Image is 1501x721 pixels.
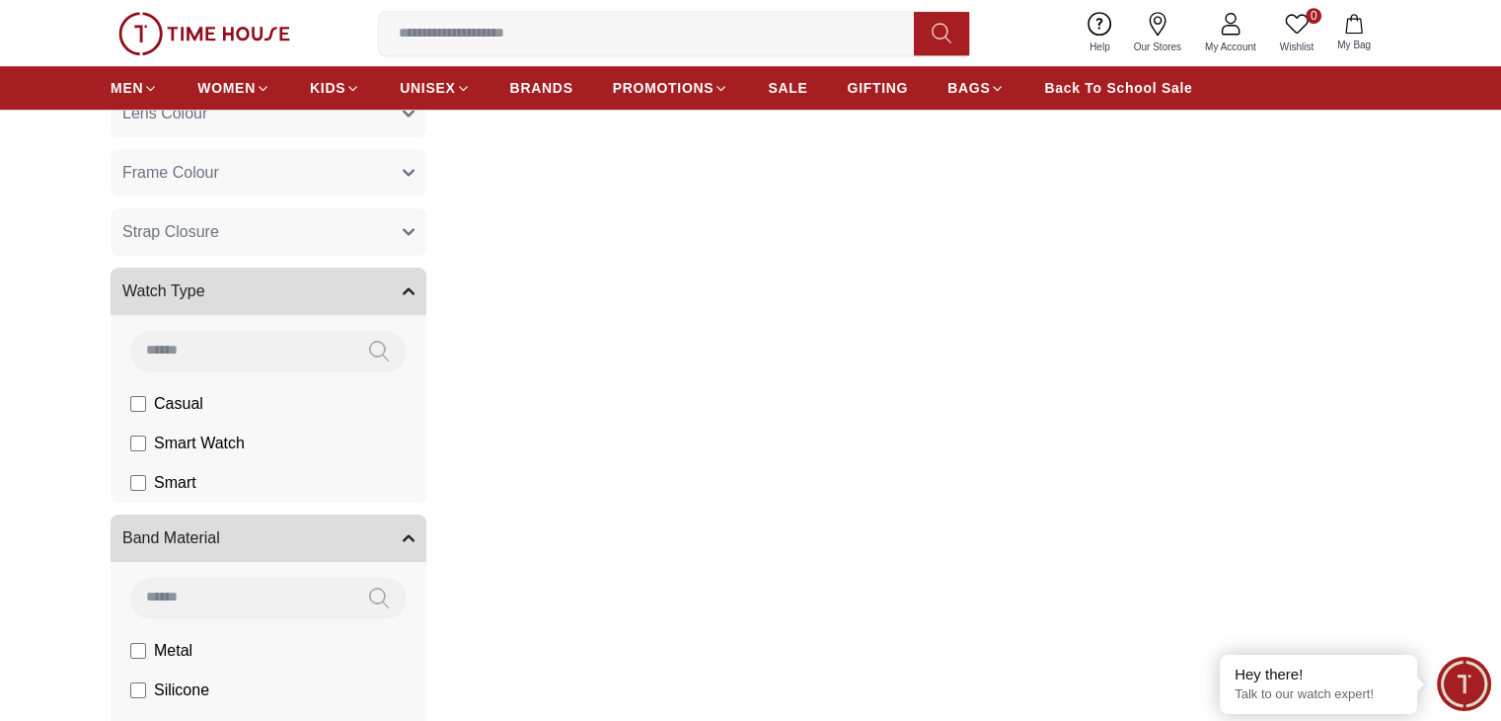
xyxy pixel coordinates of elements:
[310,78,345,98] span: KIDS
[510,70,573,106] a: BRANDS
[510,78,573,98] span: BRANDS
[947,78,990,98] span: BAGS
[122,280,205,303] span: Watch Type
[1306,8,1321,24] span: 0
[122,102,207,125] span: Lens Colour
[118,12,290,55] img: ...
[154,471,196,495] span: Smart
[111,268,426,315] button: Watch Type
[111,208,426,256] button: Strap Closure
[130,682,146,698] input: Silicone
[400,70,470,106] a: UNISEX
[310,70,360,106] a: KIDS
[122,220,219,244] span: Strap Closure
[111,70,158,106] a: MEN
[1044,78,1192,98] span: Back To School Sale
[130,436,146,451] input: Smart Watch
[154,679,209,702] span: Silicone
[1268,8,1325,58] a: 0Wishlist
[154,392,203,416] span: Casual
[122,161,219,185] span: Frame Colour
[1082,40,1118,54] span: Help
[122,526,220,550] span: Band Material
[1078,8,1122,58] a: Help
[111,515,426,562] button: Band Material
[111,78,143,98] span: MEN
[613,78,714,98] span: PROMOTIONS
[1235,665,1402,684] div: Hey there!
[1329,38,1379,52] span: My Bag
[768,78,807,98] span: SALE
[1126,40,1189,54] span: Our Stores
[1122,8,1193,58] a: Our Stores
[1235,686,1402,703] p: Talk to our watch expert!
[154,432,245,455] span: Smart Watch
[197,78,256,98] span: WOMEN
[1272,40,1321,54] span: Wishlist
[1197,40,1264,54] span: My Account
[613,70,729,106] a: PROMOTIONS
[768,70,807,106] a: SALE
[130,396,146,412] input: Casual
[400,78,455,98] span: UNISEX
[130,475,146,491] input: Smart
[154,639,192,663] span: Metal
[1044,70,1192,106] a: Back To School Sale
[947,70,1005,106] a: BAGS
[111,90,426,137] button: Lens Colour
[130,643,146,659] input: Metal
[847,70,908,106] a: GIFTING
[197,70,270,106] a: WOMEN
[111,149,426,197] button: Frame Colour
[1437,657,1491,711] div: Chat Widget
[847,78,908,98] span: GIFTING
[1325,10,1383,56] button: My Bag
